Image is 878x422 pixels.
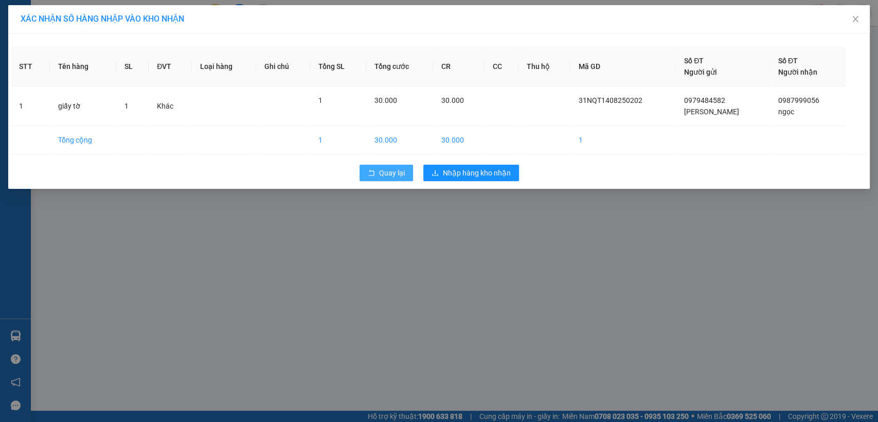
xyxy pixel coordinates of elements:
strong: CÔNG TY TNHH DỊCH VỤ DU LỊCH THỜI ĐẠI [9,8,93,42]
td: 1 [570,126,676,154]
span: Nhập hàng kho nhận [443,167,511,179]
span: 1 [318,96,322,104]
span: XÁC NHẬN SỐ HÀNG NHẬP VÀO KHO NHẬN [21,14,184,24]
button: downloadNhập hàng kho nhận [423,165,519,181]
th: Thu hộ [518,47,570,86]
span: Số ĐT [778,57,798,65]
span: 1 [124,102,129,110]
th: ĐVT [149,47,192,86]
span: rollback [368,169,375,178]
th: Mã GD [570,47,676,86]
span: [PERSON_NAME] [684,108,739,116]
span: Quay lại [379,167,405,179]
span: 31NQT1408250202 [579,96,642,104]
th: CR [433,47,485,86]
th: Loại hàng [192,47,256,86]
th: Tổng SL [310,47,366,86]
td: Khác [149,86,192,126]
span: download [432,169,439,178]
th: Tên hàng [50,47,116,86]
td: 1 [11,86,50,126]
span: Người gửi [684,68,717,76]
th: Tổng cước [366,47,433,86]
span: 0987999056 [778,96,819,104]
span: Số ĐT [684,57,704,65]
td: 1 [310,126,366,154]
span: 30.000 [441,96,464,104]
button: Close [841,5,870,34]
td: Tổng cộng [50,126,116,154]
span: 0979484582 [684,96,725,104]
button: rollbackQuay lại [360,165,413,181]
td: giấy tờ [50,86,116,126]
span: Chuyển phát nhanh: [GEOGRAPHIC_DATA] - [GEOGRAPHIC_DATA] [7,44,96,81]
td: 30.000 [433,126,485,154]
span: Người nhận [778,68,817,76]
span: 30.000 [374,96,397,104]
img: logo [4,37,6,89]
span: 63TQT1408250203 [97,69,174,80]
th: STT [11,47,50,86]
th: SL [116,47,149,86]
th: CC [485,47,518,86]
span: ngọc [778,108,794,116]
td: 30.000 [366,126,433,154]
span: close [851,15,859,23]
th: Ghi chú [256,47,310,86]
